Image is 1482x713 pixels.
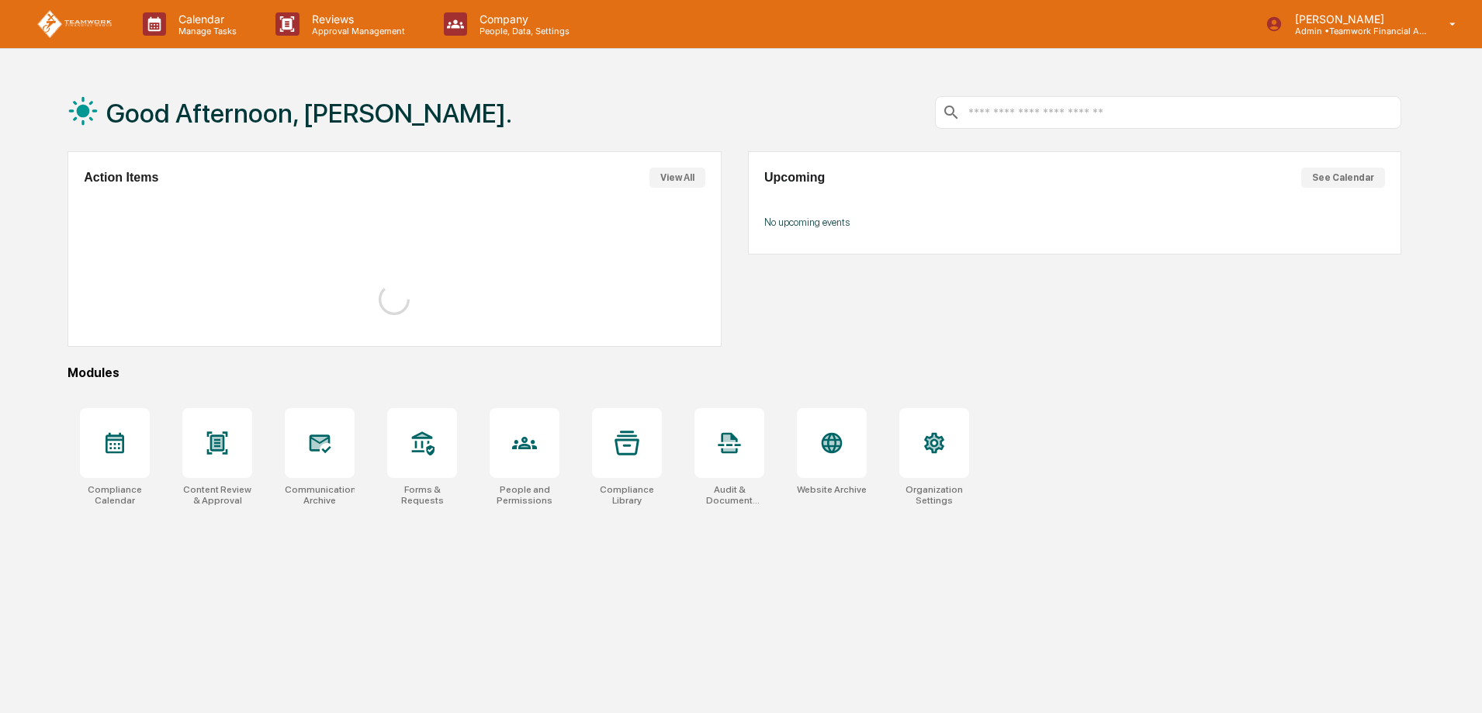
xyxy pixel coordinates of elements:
[300,12,413,26] p: Reviews
[1283,12,1427,26] p: [PERSON_NAME]
[490,484,559,506] div: People and Permissions
[649,168,705,188] button: View All
[166,26,244,36] p: Manage Tasks
[300,26,413,36] p: Approval Management
[467,12,577,26] p: Company
[694,484,764,506] div: Audit & Document Logs
[68,365,1401,380] div: Modules
[387,484,457,506] div: Forms & Requests
[80,484,150,506] div: Compliance Calendar
[592,484,662,506] div: Compliance Library
[764,216,1385,228] p: No upcoming events
[285,484,355,506] div: Communications Archive
[899,484,969,506] div: Organization Settings
[764,171,825,185] h2: Upcoming
[106,98,512,129] h1: Good Afternoon, [PERSON_NAME].
[166,12,244,26] p: Calendar
[467,26,577,36] p: People, Data, Settings
[797,484,867,495] div: Website Archive
[37,10,112,39] img: logo
[1283,26,1427,36] p: Admin • Teamwork Financial Advisors
[84,171,158,185] h2: Action Items
[182,484,252,506] div: Content Review & Approval
[1301,168,1385,188] button: See Calendar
